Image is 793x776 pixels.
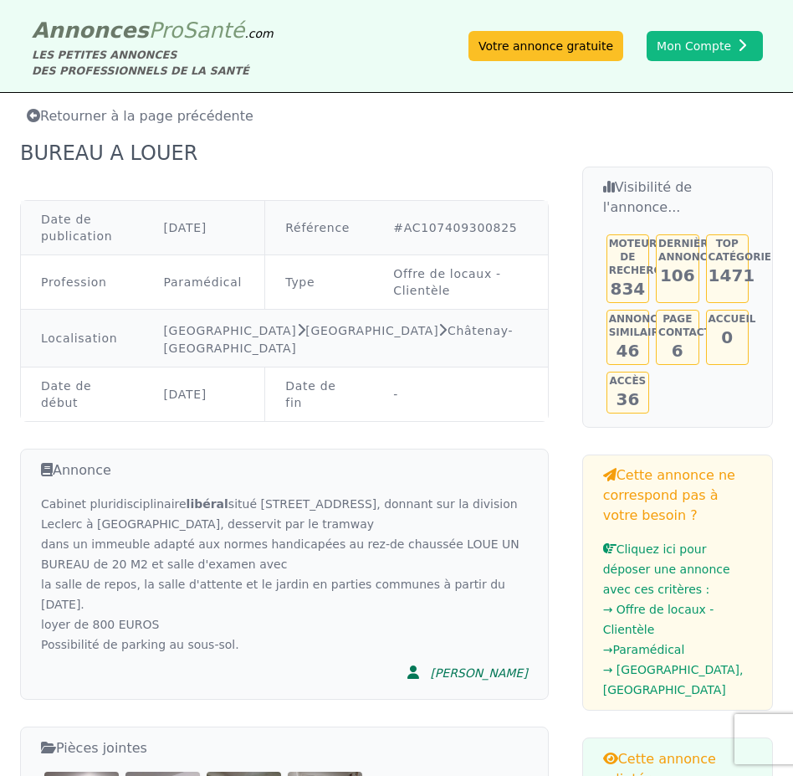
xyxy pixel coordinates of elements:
h3: Visibilité de l'annonce... [603,177,752,218]
li: → Paramédical [603,640,752,660]
div: Cabinet pluridisciplinaire situé [STREET_ADDRESS], donnant sur la division Leclerc à [GEOGRAPHIC_... [41,494,528,655]
h3: Annonce [41,460,528,481]
a: Votre annonce gratuite [468,31,623,61]
a: [GEOGRAPHIC_DATA] [163,324,296,337]
span: 6 [672,341,683,361]
span: 1471 [709,265,755,285]
td: Localisation [21,310,143,367]
h5: Top catégorie [709,237,746,264]
h5: Moteur de recherche [609,237,647,277]
span: Retourner à la page précédente [27,108,253,124]
span: Pro [149,18,183,43]
strong: libéral [187,497,228,511]
h5: Accès [609,374,647,388]
h5: Dernières annonces [658,237,696,264]
span: .com [244,27,273,40]
td: Date de début [21,367,143,422]
td: Date de publication [21,201,143,255]
span: 834 [611,279,646,299]
h3: Pièces jointes [41,737,528,758]
td: Référence [265,201,373,255]
span: 36 [616,389,639,409]
li: → Offre de locaux - Clientèle [603,599,752,640]
td: [DATE] [143,367,264,422]
a: AnnoncesProSanté.com [32,18,274,43]
td: Profession [21,255,143,310]
a: Cliquez ici pour déposer une annonce avec ces critères :→ Offre de locaux - Clientèle→Paramédical... [603,542,752,700]
div: BUREAU A LOUER [20,140,207,167]
a: [GEOGRAPHIC_DATA] [305,324,438,337]
button: Mon Compte [647,31,763,61]
a: Offre de locaux - Clientèle [393,267,501,297]
span: 0 [721,327,733,347]
span: Annonces [32,18,149,43]
td: Type [265,255,373,310]
i: Retourner à la liste [27,109,40,122]
span: 46 [616,341,639,361]
td: - [373,367,547,422]
td: #AC107409300825 [373,201,547,255]
li: → [GEOGRAPHIC_DATA], [GEOGRAPHIC_DATA] [603,660,752,700]
td: [DATE] [143,201,264,255]
span: 106 [660,265,695,285]
h5: Accueil [709,312,746,326]
td: Date de fin [265,367,373,422]
a: [PERSON_NAME] [396,655,527,689]
h5: Annonces similaires [609,312,647,339]
a: Paramédical [163,275,242,289]
h5: Page contact [658,312,696,339]
div: [PERSON_NAME] [430,665,527,681]
div: LES PETITES ANNONCES DES PROFESSIONNELS DE LA SANTÉ [32,47,274,79]
span: Santé [182,18,244,43]
h3: Cette annonce ne correspond pas à votre besoin ? [603,465,752,526]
